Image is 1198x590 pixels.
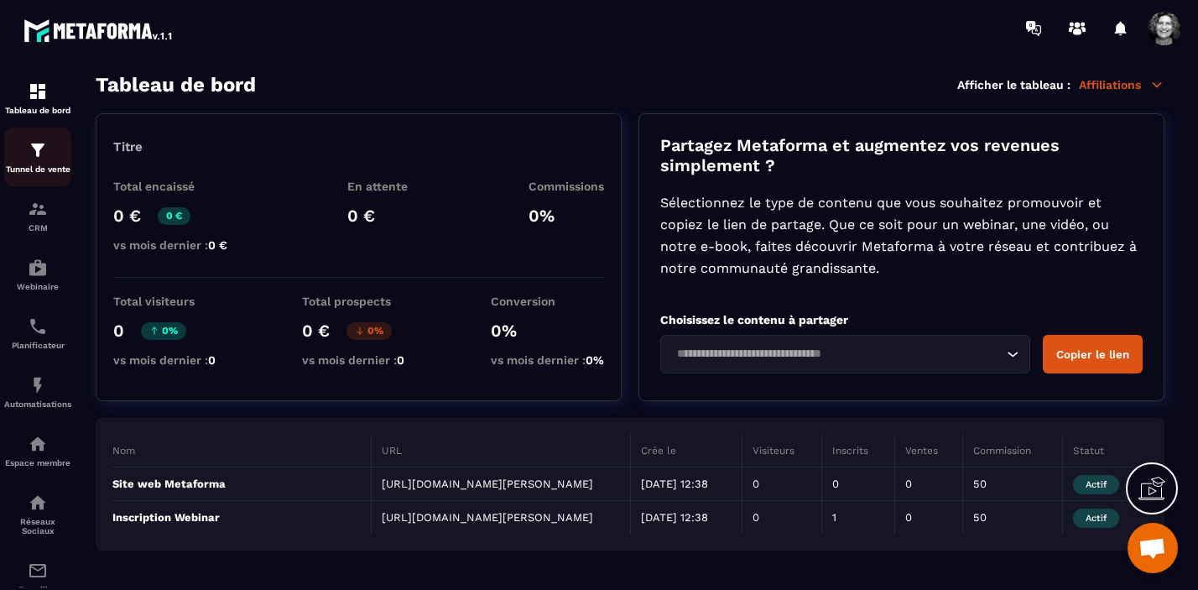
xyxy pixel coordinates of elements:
[113,353,216,367] p: vs mois dernier :
[894,467,962,501] td: 0
[28,258,48,278] img: automations
[491,295,604,308] p: Conversion
[302,295,404,308] p: Total prospects
[4,245,71,304] a: automationsautomationsWebinaire
[28,199,48,219] img: formation
[742,501,821,535] td: 0
[23,15,174,45] img: logo
[1073,509,1119,528] span: Actif
[957,78,1070,91] p: Afficher le tableau :
[962,501,1062,535] td: 50
[113,321,124,341] p: 0
[1079,77,1164,92] p: Affiliations
[4,128,71,186] a: formationformationTunnel de vente
[28,561,48,581] img: email
[660,192,1143,279] p: Sélectionnez le type de contenu que vous souhaitez promouvoir et copiez le lien de partage. Que c...
[112,435,372,467] th: Nom
[112,478,361,490] p: Site web Metaforma
[4,106,71,115] p: Tableau de bord
[586,353,604,367] span: 0%
[742,435,821,467] th: Visiteurs
[113,206,141,226] p: 0 €
[4,282,71,291] p: Webinaire
[4,480,71,548] a: social-networksocial-networkRéseaux Sociaux
[4,517,71,535] p: Réseaux Sociaux
[346,322,392,340] p: 0%
[302,321,330,341] p: 0 €
[1063,435,1148,467] th: Statut
[1043,335,1143,373] button: Copier le lien
[491,321,604,341] p: 0%
[372,501,631,535] td: [URL][DOMAIN_NAME][PERSON_NAME]
[4,341,71,350] p: Planificateur
[302,353,404,367] p: vs mois dernier :
[822,501,894,535] td: 1
[112,511,361,524] p: Inscription Webinar
[208,238,227,252] span: 0 €
[4,223,71,232] p: CRM
[894,435,962,467] th: Ventes
[28,140,48,160] img: formation
[641,478,732,490] p: [DATE] 12:38
[1128,523,1178,573] a: Ouvrir le chat
[141,322,186,340] p: 0%
[28,434,48,454] img: automations
[372,467,631,501] td: [URL][DOMAIN_NAME][PERSON_NAME]
[28,316,48,337] img: scheduler
[28,493,48,513] img: social-network
[962,467,1062,501] td: 50
[529,180,604,193] p: Commissions
[4,458,71,467] p: Espace membre
[660,135,1143,175] p: Partagez Metaforma et augmentez vos revenues simplement ?
[4,421,71,480] a: automationsautomationsEspace membre
[4,186,71,245] a: formationformationCRM
[28,375,48,395] img: automations
[641,511,732,524] p: [DATE] 12:38
[347,180,408,193] p: En attente
[529,206,604,226] p: 0%
[491,353,604,367] p: vs mois dernier :
[113,238,227,252] p: vs mois dernier :
[96,73,256,97] h3: Tableau de bord
[4,304,71,363] a: schedulerschedulerPlanificateur
[822,435,894,467] th: Inscrits
[660,313,1143,326] p: Choisissez le contenu à partager
[372,435,631,467] th: URL
[397,353,404,367] span: 0
[742,467,821,501] td: 0
[113,139,604,154] p: Titre
[1073,475,1119,494] span: Actif
[28,81,48,102] img: formation
[347,206,408,226] p: 0 €
[671,345,1003,363] input: Search for option
[4,399,71,409] p: Automatisations
[660,335,1030,373] div: Search for option
[894,501,962,535] td: 0
[4,69,71,128] a: formationformationTableau de bord
[113,180,227,193] p: Total encaissé
[158,207,190,225] p: 0 €
[630,435,742,467] th: Crée le
[4,363,71,421] a: automationsautomationsAutomatisations
[208,353,216,367] span: 0
[113,295,216,308] p: Total visiteurs
[822,467,894,501] td: 0
[962,435,1062,467] th: Commission
[4,164,71,174] p: Tunnel de vente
